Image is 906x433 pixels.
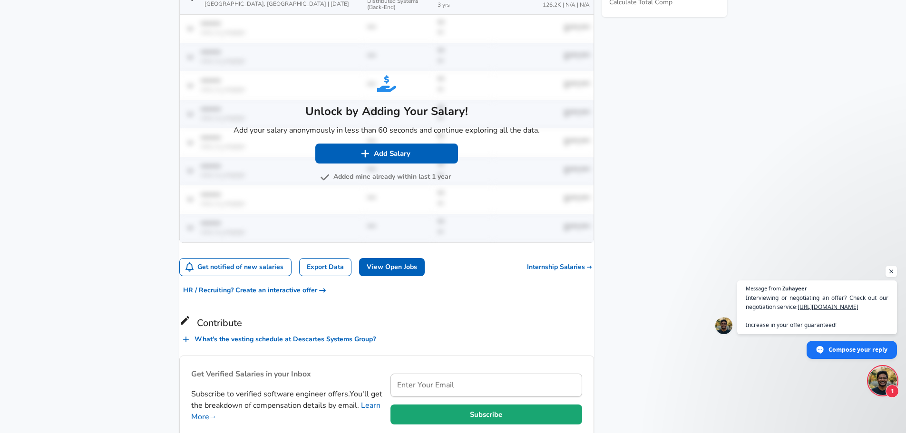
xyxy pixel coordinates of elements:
img: svg+xml;base64,PHN2ZyB4bWxucz0iaHR0cDovL3d3dy53My5vcmcvMjAwMC9zdmciIGZpbGw9IiMyNjhERUMiIHZpZXdCb3... [377,74,396,93]
span: 3 yrs [438,2,489,8]
button: What's the vesting schedule at Descartes Systems Group? [179,331,380,348]
span: Software Engineer [263,389,326,399]
p: Add your salary anonymously in less than 60 seconds and continue exploring all the data. [234,125,540,136]
span: Message from [746,286,781,291]
span: 1 [886,385,899,398]
a: Export Data [299,258,351,277]
a: Learn More→ [191,400,380,422]
img: svg+xml;base64,PHN2ZyB4bWxucz0iaHR0cDovL3d3dy53My5vcmcvMjAwMC9zdmciIGZpbGw9IiNmZmZmZmYiIHZpZXdCb3... [360,149,370,158]
h6: Get Verified Salaries in your Inbox [191,367,383,381]
button: HR / Recruiting? Create an interactive offer [179,282,330,299]
button: Add Salary [315,144,458,164]
a: Internship Salaries [527,262,594,272]
h6: Contribute [179,315,594,331]
img: svg+xml;base64,PHN2ZyB4bWxucz0iaHR0cDovL3d3dy53My5vcmcvMjAwMC9zdmciIGZpbGw9IiM3NTc1NzUiIHZpZXdCb3... [320,173,330,182]
button: Added mine already within last 1 year [322,171,451,183]
span: Interviewing or negotiating an offer? Check out our negotiation service: Increase in your offer g... [746,293,888,329]
span: [GEOGRAPHIC_DATA], [GEOGRAPHIC_DATA] | [DATE] [205,1,349,7]
span: Zuhayeer [782,286,807,291]
p: Subscribe to verified offers . You'll get the breakdown of compensation details by email. [191,388,383,423]
h5: Unlock by Adding Your Salary! [234,104,540,119]
span: HR / Recruiting? Create an interactive offer [183,285,326,297]
button: Get notified of new salaries [180,259,292,276]
div: Open chat [868,366,897,395]
button: Subscribe [390,404,582,424]
span: Compose your reply [828,341,887,358]
span: 126.2K | N/A | N/A [543,2,590,8]
a: View Open Jobs [359,258,425,277]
